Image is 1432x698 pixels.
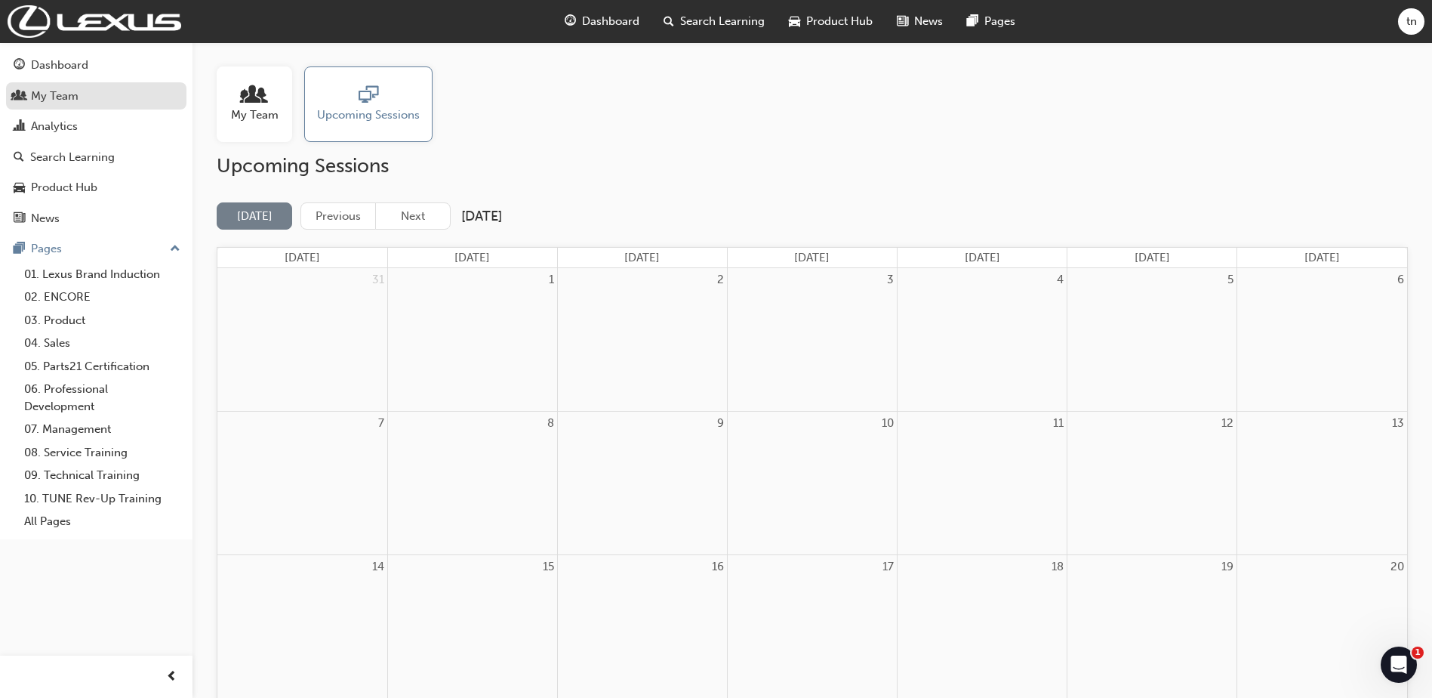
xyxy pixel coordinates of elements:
span: [DATE] [454,251,490,264]
span: guage-icon [565,12,576,31]
span: news-icon [14,212,25,226]
td: September 3, 2025 [727,268,897,411]
a: pages-iconPages [955,6,1027,37]
a: News [6,205,186,233]
a: 01. Lexus Brand Induction [18,263,186,286]
a: All Pages [18,510,186,533]
a: 06. Professional Development [18,378,186,418]
a: Wednesday [791,248,833,268]
div: Pages [31,240,62,258]
span: news-icon [897,12,908,31]
a: 05. Parts21 Certification [18,355,186,378]
span: search-icon [664,12,674,31]
button: DashboardMy TeamAnalyticsSearch LearningProduct HubNews [6,48,186,235]
a: September 15, 2025 [540,555,557,579]
td: August 31, 2025 [217,268,387,411]
a: car-iconProduct Hub [777,6,885,37]
a: Monday [451,248,493,268]
span: people-icon [14,90,25,103]
td: September 8, 2025 [387,411,557,554]
td: September 6, 2025 [1237,268,1407,411]
span: search-icon [14,151,24,165]
td: September 1, 2025 [387,268,557,411]
td: September 4, 2025 [898,268,1067,411]
td: September 12, 2025 [1067,411,1237,554]
td: September 5, 2025 [1067,268,1237,411]
a: September 11, 2025 [1050,412,1067,435]
span: up-icon [170,239,180,259]
span: Dashboard [582,13,639,30]
span: Upcoming Sessions [317,107,420,124]
a: September 18, 2025 [1049,555,1067,579]
span: Pages [984,13,1015,30]
span: Search Learning [680,13,765,30]
a: 08. Service Training [18,441,186,465]
a: September 16, 2025 [709,555,727,579]
span: car-icon [14,181,25,195]
button: tn [1398,8,1424,35]
a: September 19, 2025 [1218,555,1236,579]
a: September 17, 2025 [879,555,897,579]
div: News [31,210,60,227]
div: Dashboard [31,57,88,74]
a: search-iconSearch Learning [651,6,777,37]
a: My Team [6,82,186,110]
a: September 7, 2025 [375,412,387,435]
button: Next [375,202,451,230]
a: Upcoming Sessions [304,66,445,142]
h2: Upcoming Sessions [217,154,1408,178]
a: Thursday [962,248,1003,268]
a: September 20, 2025 [1387,555,1407,579]
a: Analytics [6,113,186,141]
a: September 9, 2025 [714,412,727,435]
span: [DATE] [794,251,830,264]
button: Pages [6,235,186,263]
span: [DATE] [624,251,660,264]
a: September 8, 2025 [544,412,557,435]
span: pages-icon [967,12,978,31]
a: September 6, 2025 [1394,268,1407,292]
div: Product Hub [31,179,97,196]
h2: [DATE] [461,208,502,225]
a: My Team [217,66,304,142]
button: [DATE] [217,202,292,230]
a: September 2, 2025 [714,268,727,292]
a: Search Learning [6,144,186,171]
span: Product Hub [806,13,873,30]
a: 07. Management [18,418,186,441]
span: sessionType_ONLINE_URL-icon [359,85,378,107]
a: Trak [8,5,181,38]
a: September 5, 2025 [1224,268,1236,292]
span: guage-icon [14,59,25,73]
a: guage-iconDashboard [553,6,651,37]
span: tn [1406,13,1417,30]
span: [DATE] [1135,251,1170,264]
a: Tuesday [621,248,663,268]
span: pages-icon [14,242,25,256]
a: August 31, 2025 [369,268,387,292]
span: [DATE] [1304,251,1340,264]
span: 1 [1412,647,1424,659]
span: My Team [231,107,279,124]
a: September 1, 2025 [546,268,557,292]
td: September 13, 2025 [1237,411,1407,554]
a: 10. TUNE Rev-Up Training [18,487,186,511]
div: My Team [31,88,79,105]
a: September 14, 2025 [369,555,387,579]
div: Search Learning [30,149,115,166]
td: September 11, 2025 [898,411,1067,554]
a: 03. Product [18,309,186,332]
a: news-iconNews [885,6,955,37]
a: September 4, 2025 [1054,268,1067,292]
td: September 10, 2025 [727,411,897,554]
button: Previous [300,202,376,230]
a: Friday [1132,248,1173,268]
a: September 12, 2025 [1218,412,1236,435]
td: September 2, 2025 [557,268,727,411]
a: 04. Sales [18,332,186,355]
td: September 7, 2025 [217,411,387,554]
div: Analytics [31,118,78,135]
a: 09. Technical Training [18,464,186,487]
span: chart-icon [14,120,25,134]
